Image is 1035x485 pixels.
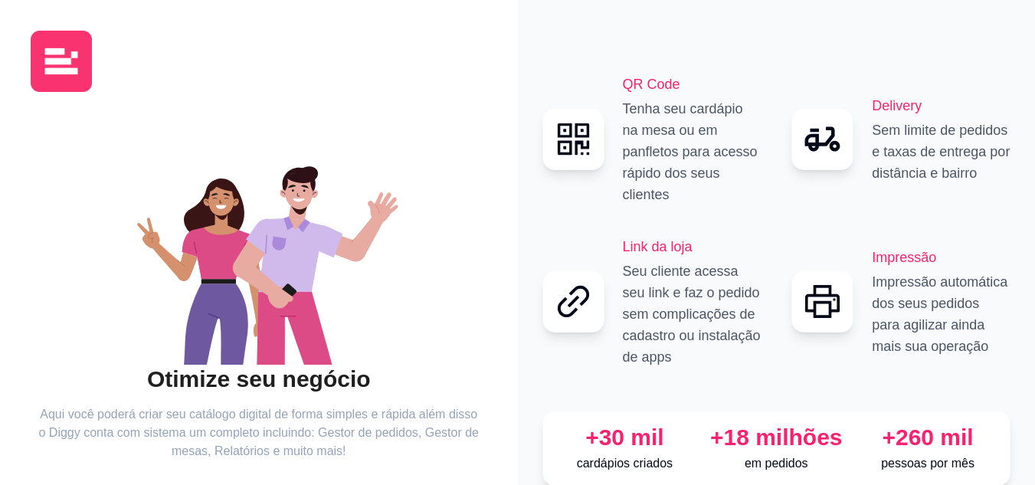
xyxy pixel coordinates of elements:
[706,454,846,473] p: em pedidos
[623,261,762,368] p: Seu cliente acessa seu link e faz o pedido sem complicações de cadastro ou instalação de apps
[555,454,695,473] p: cardápios criados
[872,271,1010,357] p: Impressão automática dos seus pedidos para agilizar ainda mais sua operação
[555,424,695,451] div: +30 mil
[706,424,846,451] div: +18 milhões
[623,74,762,95] h2: QR Code
[38,365,480,394] h2: Otimize seu negócio
[623,236,762,257] h2: Link da loja
[31,31,92,92] img: logo
[858,454,997,473] p: pessoas por mês
[872,120,1010,184] p: Sem limite de pedidos e taxas de entrega por distância e bairro
[38,135,480,365] div: animation
[872,95,1010,116] h2: Delivery
[38,405,480,460] article: Aqui você poderá criar seu catálogo digital de forma simples e rápida além disso o Diggy conta co...
[872,247,1010,268] h2: Impressão
[858,424,997,451] div: +260 mil
[623,98,762,205] p: Tenha seu cardápio na mesa ou em panfletos para acesso rápido dos seus clientes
